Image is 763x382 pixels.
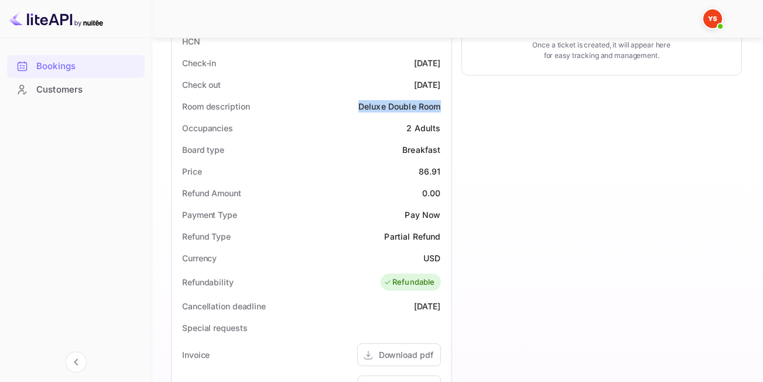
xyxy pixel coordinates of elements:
[182,100,249,112] div: Room description
[182,230,231,243] div: Refund Type
[422,187,441,199] div: 0.00
[7,79,145,100] a: Customers
[384,230,440,243] div: Partial Refund
[703,9,722,28] img: Yandex Support
[7,79,145,101] div: Customers
[182,187,241,199] div: Refund Amount
[7,55,145,78] div: Bookings
[182,276,234,288] div: Refundability
[9,9,103,28] img: LiteAPI logo
[182,349,210,361] div: Invoice
[414,57,441,69] div: [DATE]
[414,300,441,312] div: [DATE]
[36,83,139,97] div: Customers
[182,252,217,264] div: Currency
[423,252,440,264] div: USD
[182,57,216,69] div: Check-in
[182,35,200,47] div: HCN
[7,55,145,77] a: Bookings
[379,349,433,361] div: Download pdf
[182,322,247,334] div: Special requests
[182,165,202,178] div: Price
[36,60,139,73] div: Bookings
[66,352,87,373] button: Collapse navigation
[384,277,435,288] div: Refundable
[182,122,233,134] div: Occupancies
[182,209,237,221] div: Payment Type
[358,100,441,112] div: Deluxe Double Room
[406,122,440,134] div: 2 Adults
[405,209,440,221] div: Pay Now
[402,144,440,156] div: Breakfast
[419,165,441,178] div: 86.91
[527,40,676,61] p: Once a ticket is created, it will appear here for easy tracking and management.
[182,300,266,312] div: Cancellation deadline
[414,79,441,91] div: [DATE]
[182,79,221,91] div: Check out
[182,144,224,156] div: Board type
